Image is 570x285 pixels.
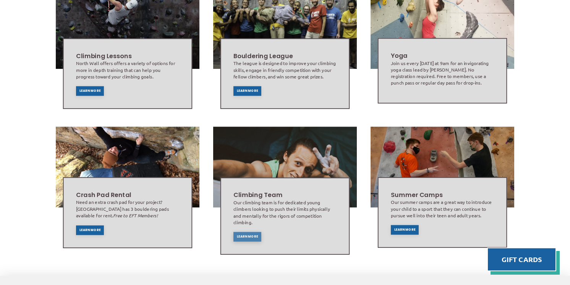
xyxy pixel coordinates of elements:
[237,235,258,238] span: Learn More
[391,225,419,235] a: Learn More
[233,86,261,96] a: Learn More
[76,86,104,96] a: Learn More
[391,199,494,218] div: Our summer camps are a great way to introduce your child to a sport that they can continue to pur...
[391,60,494,86] div: Join us every [DATE] at 9am for an invigorating yoga class lead by [PERSON_NAME]. No registration...
[79,228,101,231] span: Learn More
[76,52,179,60] h2: Climbing Lessons
[370,127,515,207] img: Image
[79,90,101,93] span: Learn More
[391,51,494,60] h2: Yoga
[394,228,415,231] span: Learn More
[76,60,179,80] div: North Wall offers offers a variety of options for more in depth training that can help you progre...
[76,199,179,219] div: Need an extra crash pad for your project? [GEOGRAPHIC_DATA] has 3 bouldering pads available for r...
[233,199,337,225] div: Our climbing team is for dedicated young climbers looking to push their limits physically and men...
[237,90,258,93] span: Learn More
[113,212,157,218] em: Free to EFT Members!
[233,191,337,199] h2: Climbing Team
[233,52,337,60] h2: Bouldering League
[76,190,179,199] h2: Crash Pad Rental
[76,225,104,235] a: Learn More
[391,190,494,199] h2: Summer Camps
[233,60,337,80] div: The league is designed to improve your climbing skills, engage in friendly competition with your ...
[213,127,357,207] img: Image
[233,232,261,241] a: Learn More
[56,127,199,207] img: Image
